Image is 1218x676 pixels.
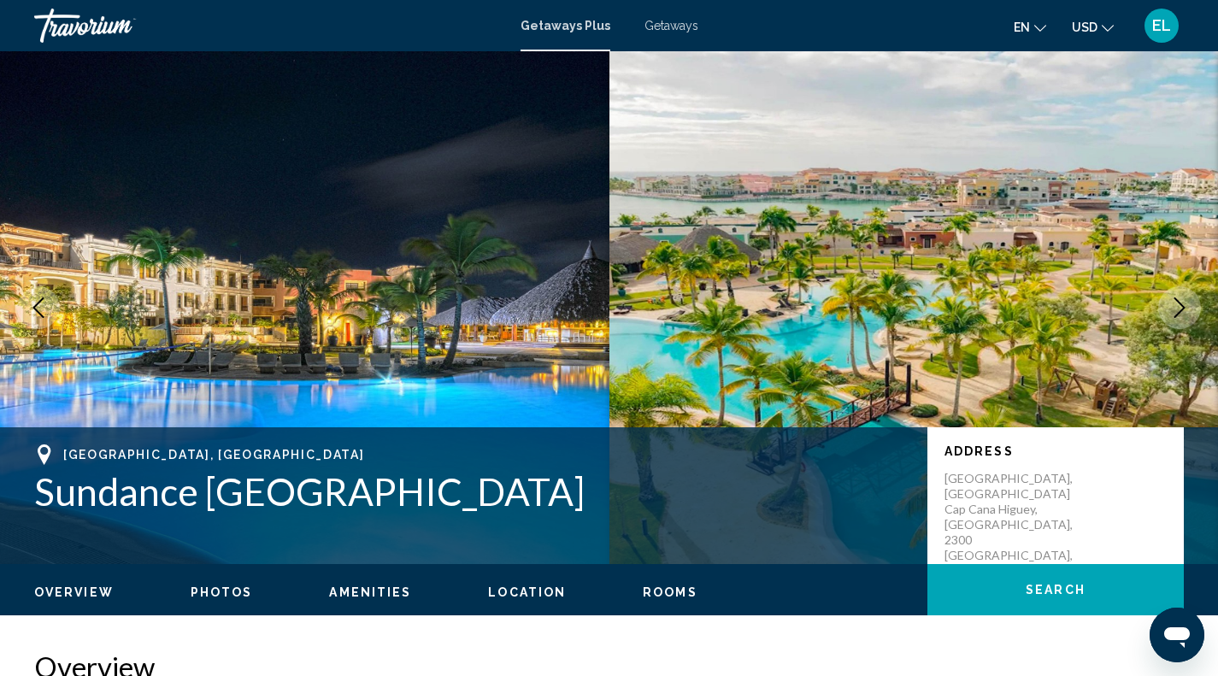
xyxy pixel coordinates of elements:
[329,585,411,599] span: Amenities
[191,585,253,599] span: Photos
[1072,15,1114,39] button: Change currency
[944,444,1167,458] p: Address
[1072,21,1097,34] span: USD
[488,585,566,600] button: Location
[488,585,566,599] span: Location
[1152,17,1171,34] span: EL
[1158,286,1201,329] button: Next image
[521,19,610,32] a: Getaways Plus
[643,585,697,600] button: Rooms
[1014,15,1046,39] button: Change language
[191,585,253,600] button: Photos
[34,469,910,514] h1: Sundance [GEOGRAPHIC_DATA]
[63,448,364,461] span: [GEOGRAPHIC_DATA], [GEOGRAPHIC_DATA]
[34,9,503,43] a: Travorium
[1139,8,1184,44] button: User Menu
[17,286,60,329] button: Previous image
[944,471,1081,579] p: [GEOGRAPHIC_DATA], [GEOGRAPHIC_DATA] Cap Cana Higuey, [GEOGRAPHIC_DATA], 2300 [GEOGRAPHIC_DATA], ...
[643,585,697,599] span: Rooms
[1026,584,1086,597] span: Search
[1014,21,1030,34] span: en
[644,19,698,32] a: Getaways
[1150,608,1204,662] iframe: Button to launch messaging window
[329,585,411,600] button: Amenities
[34,585,114,599] span: Overview
[927,564,1184,615] button: Search
[34,585,114,600] button: Overview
